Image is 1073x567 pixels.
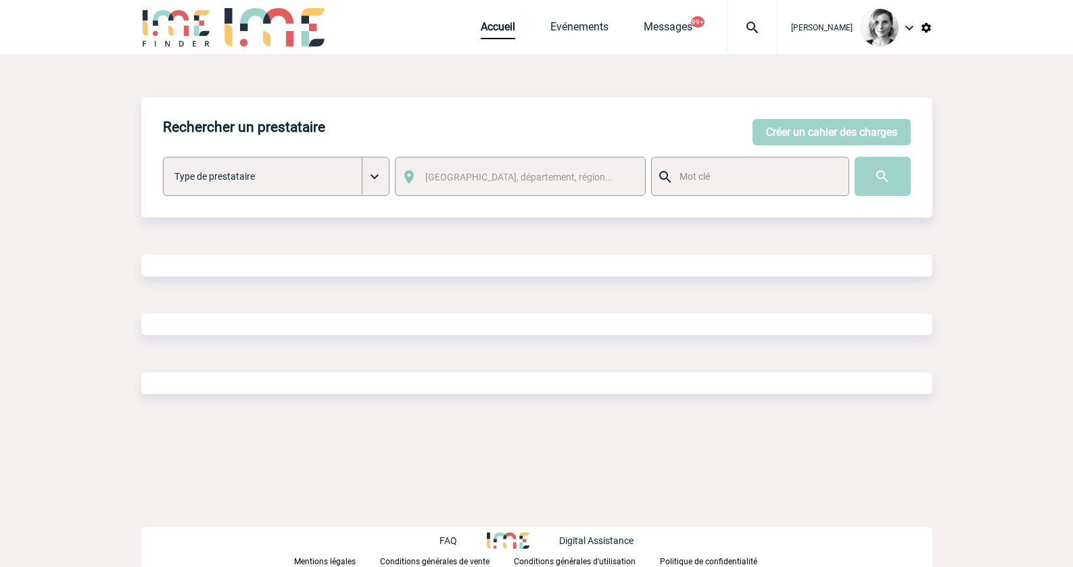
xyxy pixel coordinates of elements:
[861,9,899,47] img: 103019-1.png
[559,535,634,546] p: Digital Assistance
[514,557,636,566] p: Conditions générales d'utilisation
[487,533,529,549] img: http://www.idealmeetingsevents.fr/
[294,554,380,567] a: Mentions légales
[439,535,457,546] p: FAQ
[514,554,660,567] a: Conditions générales d'utilisation
[439,533,487,546] a: FAQ
[791,23,853,32] span: [PERSON_NAME]
[550,20,609,39] a: Evénements
[163,119,325,135] h4: Rechercher un prestataire
[141,8,212,47] img: IME-Finder
[294,557,356,566] p: Mentions légales
[660,557,757,566] p: Politique de confidentialité
[380,554,514,567] a: Conditions générales de vente
[380,557,490,566] p: Conditions générales de vente
[644,20,692,39] a: Messages
[676,168,836,185] input: Mot clé
[660,554,779,567] a: Politique de confidentialité
[481,20,515,39] a: Accueil
[691,16,705,28] button: 99+
[855,157,911,196] input: Submit
[425,172,613,182] span: [GEOGRAPHIC_DATA], département, région...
